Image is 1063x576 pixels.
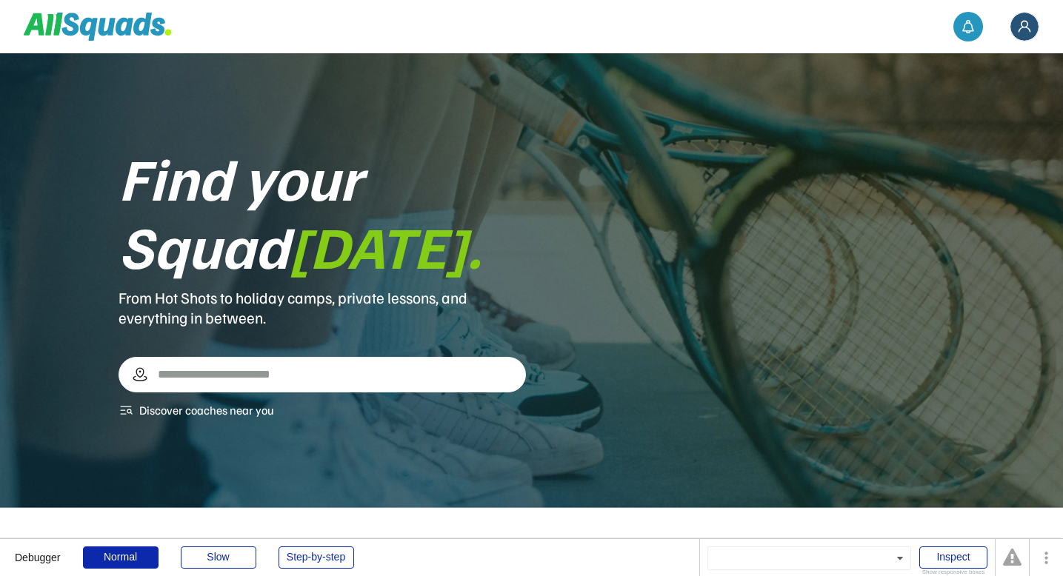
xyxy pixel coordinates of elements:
img: Frame%2018.svg [1010,13,1039,41]
div: Discover coaches near you [139,401,274,419]
div: Step-by-step [279,546,354,569]
div: Find your Squad [119,143,526,279]
div: Slow [181,546,256,569]
div: Inspect [919,546,987,569]
div: Normal [83,546,159,569]
font: [DATE]. [289,208,481,282]
div: Show responsive boxes [919,569,987,575]
div: Debugger [15,539,61,563]
img: bell-03%20%281%29.svg [961,19,976,34]
div: From Hot Shots to holiday camps, private lessons, and everything in between. [119,288,526,327]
